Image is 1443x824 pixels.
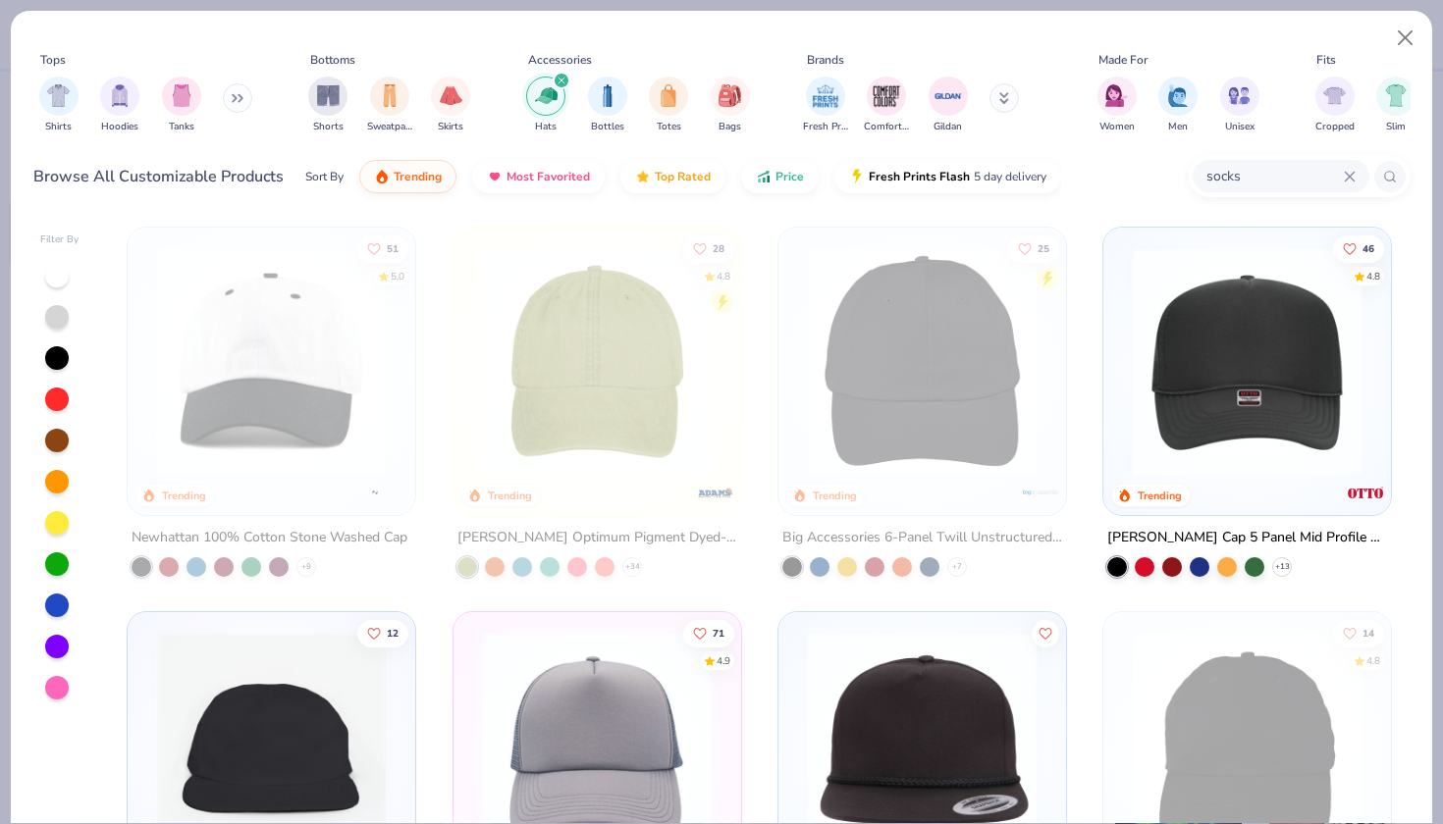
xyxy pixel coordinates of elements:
[45,120,72,134] span: Shirts
[526,77,565,134] button: filter button
[716,269,729,283] div: 4.8
[864,120,909,134] span: Comfort Colors
[305,168,344,185] div: Sort By
[1315,120,1355,134] span: Cropped
[872,81,901,111] img: Comfort Colors Image
[171,84,192,107] img: Tanks Image
[1158,77,1198,134] div: filter for Men
[635,169,651,184] img: TopRated.gif
[507,169,590,184] span: Most Favorited
[162,77,201,134] div: filter for Tanks
[535,84,558,107] img: Hats Image
[1376,77,1416,134] div: filter for Slim
[308,77,347,134] button: filter button
[620,160,725,193] button: Top Rated
[387,243,399,253] span: 51
[1363,629,1374,639] span: 14
[712,629,723,639] span: 71
[132,526,407,550] div: Newhattan 100% Cotton Stone Washed Cap
[1099,120,1135,134] span: Women
[741,160,819,193] button: Price
[357,620,408,647] button: Like
[1366,654,1380,669] div: 4.8
[431,77,470,134] button: filter button
[1097,77,1137,134] button: filter button
[313,120,344,134] span: Shorts
[100,77,139,134] button: filter button
[357,234,408,262] button: Like
[719,120,741,134] span: Bags
[359,160,456,193] button: Trending
[1225,120,1255,134] span: Unisex
[40,51,66,69] div: Tops
[974,166,1046,188] span: 5 day delivery
[1098,51,1148,69] div: Made For
[39,77,79,134] button: filter button
[367,77,412,134] button: filter button
[952,561,962,573] span: + 7
[473,247,721,476] img: 5bced5f3-53ea-498b-b5f0-228ec5730a9c
[811,81,840,111] img: Fresh Prints Image
[367,120,412,134] span: Sweatpants
[1346,473,1385,512] img: Otto Cap logo
[1366,269,1380,283] div: 4.8
[775,169,804,184] span: Price
[371,473,410,512] img: Newhattan logo
[716,654,729,669] div: 4.9
[712,243,723,253] span: 28
[374,169,390,184] img: trending.gif
[597,84,618,107] img: Bottles Image
[655,169,711,184] span: Top Rated
[394,169,442,184] span: Trending
[1323,84,1346,107] img: Cropped Image
[308,77,347,134] div: filter for Shorts
[440,84,462,107] img: Skirts Image
[1158,77,1198,134] button: filter button
[1333,234,1384,262] button: Like
[929,77,968,134] button: filter button
[658,84,679,107] img: Totes Image
[100,77,139,134] div: filter for Hoodies
[864,77,909,134] div: filter for Comfort Colors
[803,77,848,134] button: filter button
[588,77,627,134] div: filter for Bottles
[387,629,399,639] span: 12
[1387,20,1424,57] button: Close
[1220,77,1259,134] div: filter for Unisex
[431,77,470,134] div: filter for Skirts
[864,77,909,134] button: filter button
[310,51,355,69] div: Bottoms
[1363,243,1374,253] span: 46
[1385,84,1407,107] img: Slim Image
[169,120,194,134] span: Tanks
[39,77,79,134] div: filter for Shirts
[657,120,681,134] span: Totes
[588,77,627,134] button: filter button
[1097,77,1137,134] div: filter for Women
[696,473,735,512] img: Adams logo
[1228,84,1251,107] img: Unisex Image
[682,620,733,647] button: Like
[457,526,737,550] div: [PERSON_NAME] Optimum Pigment Dyed-Cap
[1008,234,1059,262] button: Like
[1204,165,1344,187] input: Try "T-Shirt"
[147,247,396,476] img: d77f1ec2-bb90-48d6-8f7f-dc067ae8652d
[649,77,688,134] button: filter button
[803,77,848,134] div: filter for Fresh Prints
[849,169,865,184] img: flash.gif
[1315,77,1355,134] button: filter button
[711,77,750,134] button: filter button
[807,51,844,69] div: Brands
[367,77,412,134] div: filter for Sweatpants
[834,160,1061,193] button: Fresh Prints Flash5 day delivery
[162,77,201,134] button: filter button
[798,247,1046,476] img: 571354c7-8467-49dc-b410-bf13f3113a40
[1168,120,1188,134] span: Men
[528,51,592,69] div: Accessories
[1220,77,1259,134] button: filter button
[711,77,750,134] div: filter for Bags
[1105,84,1128,107] img: Women Image
[33,165,284,188] div: Browse All Customizable Products
[317,84,340,107] img: Shorts Image
[1376,77,1416,134] button: filter button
